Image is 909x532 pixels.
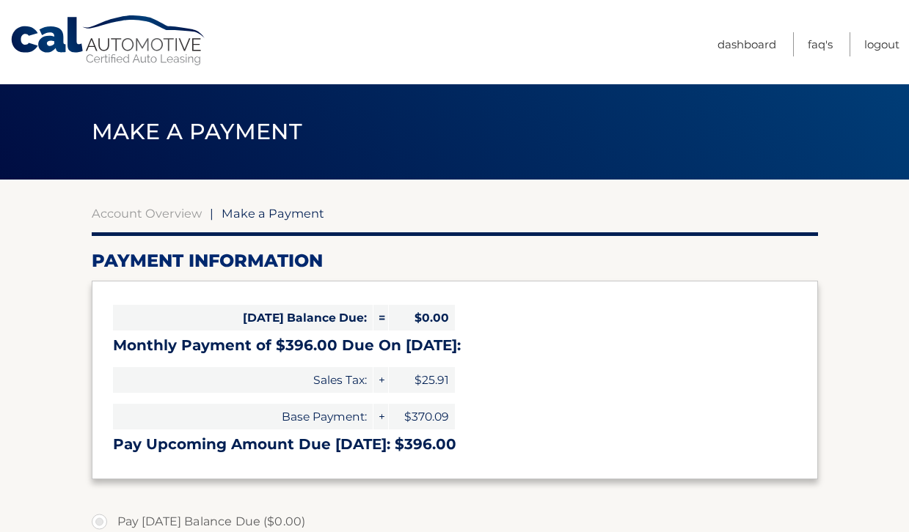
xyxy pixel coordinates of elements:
[113,336,797,355] h3: Monthly Payment of $396.00 Due On [DATE]:
[113,404,373,429] span: Base Payment:
[210,206,213,221] span: |
[113,435,797,454] h3: Pay Upcoming Amount Due [DATE]: $396.00
[389,305,455,330] span: $0.00
[92,206,202,221] a: Account Overview
[389,367,455,393] span: $25.91
[92,250,818,272] h2: Payment Information
[373,305,388,330] span: =
[864,32,899,56] a: Logout
[389,404,455,429] span: $370.09
[373,404,388,429] span: +
[373,367,388,393] span: +
[113,305,373,330] span: [DATE] Balance Due:
[92,118,302,145] span: Make a Payment
[718,32,776,56] a: Dashboard
[113,367,373,393] span: Sales Tax:
[808,32,833,56] a: FAQ's
[10,15,208,67] a: Cal Automotive
[222,206,324,221] span: Make a Payment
